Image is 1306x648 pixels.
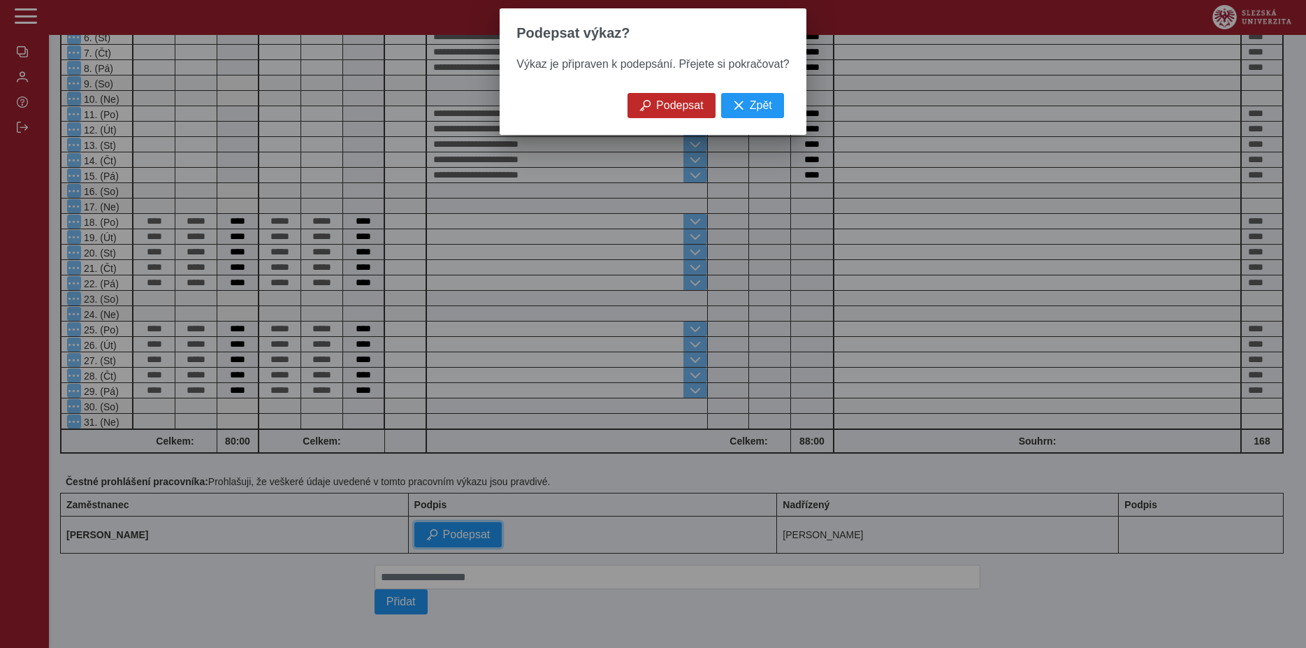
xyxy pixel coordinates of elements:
[627,93,716,118] button: Podepsat
[721,93,784,118] button: Zpět
[516,25,630,41] span: Podepsat výkaz?
[656,99,704,112] span: Podepsat
[750,99,772,112] span: Zpět
[516,58,789,70] span: Výkaz je připraven k podepsání. Přejete si pokračovat?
